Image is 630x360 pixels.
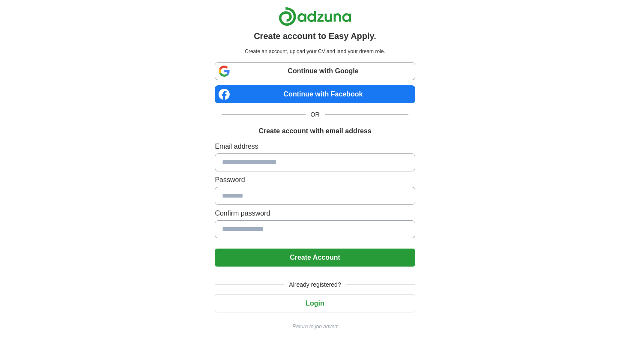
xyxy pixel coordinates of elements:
p: Create an account, upload your CV and land your dream role. [216,48,413,55]
span: Already registered? [284,280,346,289]
h1: Create account with email address [258,126,371,136]
span: OR [306,110,325,119]
a: Continue with Facebook [215,85,415,103]
img: Adzuna logo [279,7,351,26]
a: Continue with Google [215,62,415,80]
a: Login [215,300,415,307]
button: Create Account [215,249,415,267]
h1: Create account to Easy Apply. [254,30,376,42]
label: Email address [215,141,415,152]
button: Login [215,294,415,312]
a: Return to job advert [215,323,415,330]
label: Confirm password [215,208,415,219]
label: Password [215,175,415,185]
